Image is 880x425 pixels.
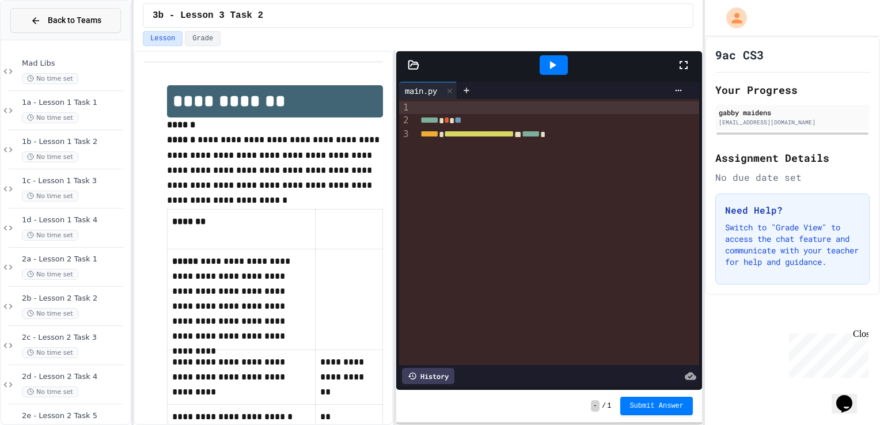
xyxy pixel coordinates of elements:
[22,215,128,225] span: 1d - Lesson 1 Task 4
[10,8,121,33] button: Back to Teams
[22,230,78,241] span: No time set
[22,98,128,108] span: 1a - Lesson 1 Task 1
[185,31,221,46] button: Grade
[22,137,128,147] span: 1b - Lesson 1 Task 2
[399,85,443,97] div: main.py
[719,107,866,117] div: gabby maidens
[22,176,128,186] span: 1c - Lesson 1 Task 3
[715,150,870,166] h2: Assignment Details
[715,170,870,184] div: No due date set
[22,191,78,202] span: No time set
[399,128,411,141] div: 3
[719,118,866,127] div: [EMAIL_ADDRESS][DOMAIN_NAME]
[5,5,79,73] div: Chat with us now!Close
[714,5,750,31] div: My Account
[784,329,868,378] iframe: chat widget
[22,269,78,280] span: No time set
[22,308,78,319] span: No time set
[143,31,183,46] button: Lesson
[22,347,78,358] span: No time set
[715,47,764,63] h1: 9ac CS3
[153,9,263,22] span: 3b - Lesson 3 Task 2
[22,151,78,162] span: No time set
[399,101,411,114] div: 1
[22,333,128,343] span: 2c - Lesson 2 Task 3
[399,114,411,127] div: 2
[22,255,128,264] span: 2a - Lesson 2 Task 1
[620,397,693,415] button: Submit Answer
[399,82,457,99] div: main.py
[22,372,128,382] span: 2d - Lesson 2 Task 4
[48,14,101,26] span: Back to Teams
[602,401,606,411] span: /
[607,401,611,411] span: 1
[22,411,128,421] span: 2e - Lesson 2 Task 5
[22,73,78,84] span: No time set
[22,294,128,303] span: 2b - Lesson 2 Task 2
[725,203,860,217] h3: Need Help?
[402,368,454,384] div: History
[832,379,868,413] iframe: chat widget
[591,400,600,412] span: -
[22,386,78,397] span: No time set
[22,112,78,123] span: No time set
[629,401,684,411] span: Submit Answer
[22,59,128,69] span: Mad Libs
[715,82,870,98] h2: Your Progress
[725,222,860,268] p: Switch to "Grade View" to access the chat feature and communicate with your teacher for help and ...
